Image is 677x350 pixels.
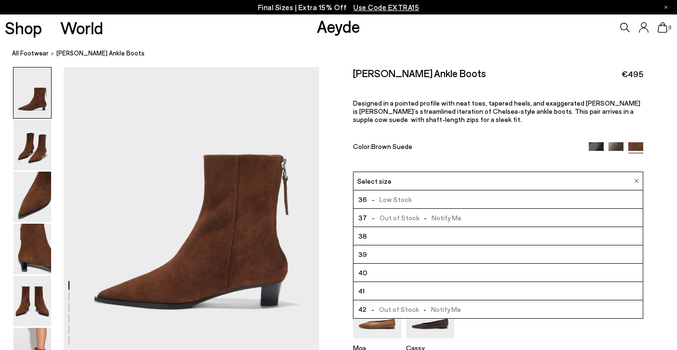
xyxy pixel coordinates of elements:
span: 37 [358,212,367,224]
span: - [366,305,379,313]
a: 0 [658,22,667,33]
h2: [PERSON_NAME] Ankle Boots [353,67,486,79]
nav: breadcrumb [12,40,677,67]
img: Harriet Suede Ankle Boots - Image 2 [14,120,51,170]
img: Harriet Suede Ankle Boots - Image 4 [14,224,51,274]
span: 42 [358,303,366,315]
img: Harriet Suede Ankle Boots - Image 1 [14,67,51,118]
span: 38 [358,230,367,242]
span: Navigate to /collections/ss25-final-sizes [353,3,419,12]
span: 36 [358,193,367,205]
span: Select size [357,176,392,186]
span: - [419,305,431,313]
a: Aeyde [317,16,360,36]
img: Harriet Suede Ankle Boots - Image 5 [14,276,51,326]
a: World [60,19,103,36]
span: 39 [358,248,367,260]
span: €495 [622,68,643,80]
span: 41 [358,285,365,297]
span: Out of Stock Notify Me [366,303,461,315]
span: 40 [358,267,367,279]
span: Brown Suede [371,142,412,150]
span: [PERSON_NAME] Ankle Boots [56,48,145,58]
p: Designed in a pointed profile with neat toes, tapered heels, and exaggerated [PERSON_NAME] is [PE... [353,99,643,123]
p: Final Sizes | Extra 15% Off [258,1,420,13]
a: Shop [5,19,42,36]
span: 0 [667,25,672,30]
span: - [367,214,379,222]
span: - [367,195,379,203]
span: Low Stock [367,193,411,205]
img: Harriet Suede Ankle Boots - Image 3 [14,172,51,222]
div: Color: [353,142,580,153]
span: - [420,214,432,222]
a: All Footwear [12,48,49,58]
span: Out of Stock Notify Me [367,212,461,224]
